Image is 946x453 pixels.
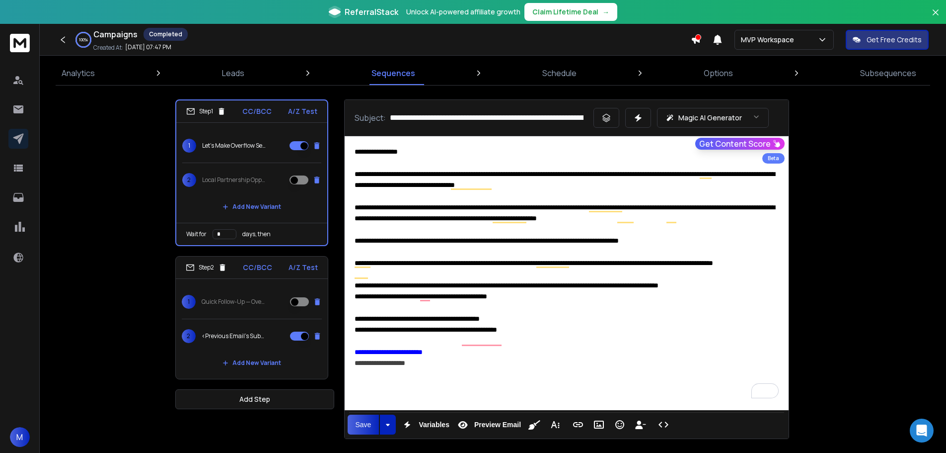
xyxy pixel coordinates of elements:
[846,30,929,50] button: Get Free Credits
[698,61,739,85] a: Options
[569,415,587,435] button: Insert Link (Ctrl+K)
[202,176,266,184] p: Local Partnership Opportunity – Overflow Bookkeeping Support for NJ CPAs
[62,67,95,79] p: Analytics
[854,61,922,85] a: Subsequences
[610,415,629,435] button: Emoticons
[222,67,244,79] p: Leads
[867,35,922,45] p: Get Free Credits
[542,67,577,79] p: Schedule
[524,3,617,21] button: Claim Lifetime Deal→
[216,61,250,85] a: Leads
[654,415,673,435] button: Code View
[79,37,88,43] p: 100 %
[695,138,785,150] button: Get Content Score
[371,67,415,79] p: Sequences
[186,107,226,116] div: Step 1
[182,139,196,153] span: 1
[929,6,942,30] button: Close banner
[182,329,196,343] span: 2
[741,35,798,45] p: MVP Workspace
[348,415,379,435] button: Save
[910,419,934,443] div: Open Intercom Messenger
[406,7,520,17] p: Unlock AI-powered affiliate growth
[93,44,123,52] p: Created At:
[289,263,318,272] p: A/Z Test
[215,353,289,373] button: Add New Variant
[589,415,608,435] button: Insert Image (Ctrl+P)
[242,230,271,238] p: days, then
[525,415,544,435] button: Clean HTML
[704,67,733,79] p: Options
[288,106,317,116] p: A/Z Test
[398,415,451,435] button: Variables
[472,421,523,429] span: Preview Email
[93,28,138,40] h1: Campaigns
[10,427,30,447] button: M
[631,415,650,435] button: Insert Unsubscribe Link
[202,298,265,306] p: Quick Follow-Up — Overflow Bookkeeping for CPA Firms
[860,67,916,79] p: Subsequences
[186,263,227,272] div: Step 2
[762,153,785,164] div: Beta
[242,106,272,116] p: CC/BCC
[202,332,265,340] p: <Previous Email's Subject>
[657,108,769,128] button: Magic AI Generator
[175,99,328,246] li: Step1CC/BCCA/Z Test1Let’s Make Overflow Season Smoother — Here’s How We Help CPA Firms2Local Part...
[125,43,171,51] p: [DATE] 07:47 PM
[678,113,742,123] p: Magic AI Generator
[182,295,196,309] span: 1
[453,415,523,435] button: Preview Email
[355,112,386,124] p: Subject:
[536,61,582,85] a: Schedule
[202,142,266,150] p: Let’s Make Overflow Season Smoother — Here’s How We Help CPA Firms
[215,197,289,217] button: Add New Variant
[182,173,196,187] span: 2
[345,136,789,408] div: To enrich screen reader interactions, please activate Accessibility in Grammarly extension settings
[365,61,421,85] a: Sequences
[175,256,328,379] li: Step2CC/BCCA/Z Test1Quick Follow-Up — Overflow Bookkeeping for CPA Firms2<Previous Email's Subjec...
[345,6,398,18] span: ReferralStack
[243,263,272,272] p: CC/BCC
[144,28,188,41] div: Completed
[186,230,207,238] p: Wait for
[417,421,451,429] span: Variables
[56,61,101,85] a: Analytics
[175,389,334,409] button: Add Step
[546,415,565,435] button: More Text
[602,7,609,17] span: →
